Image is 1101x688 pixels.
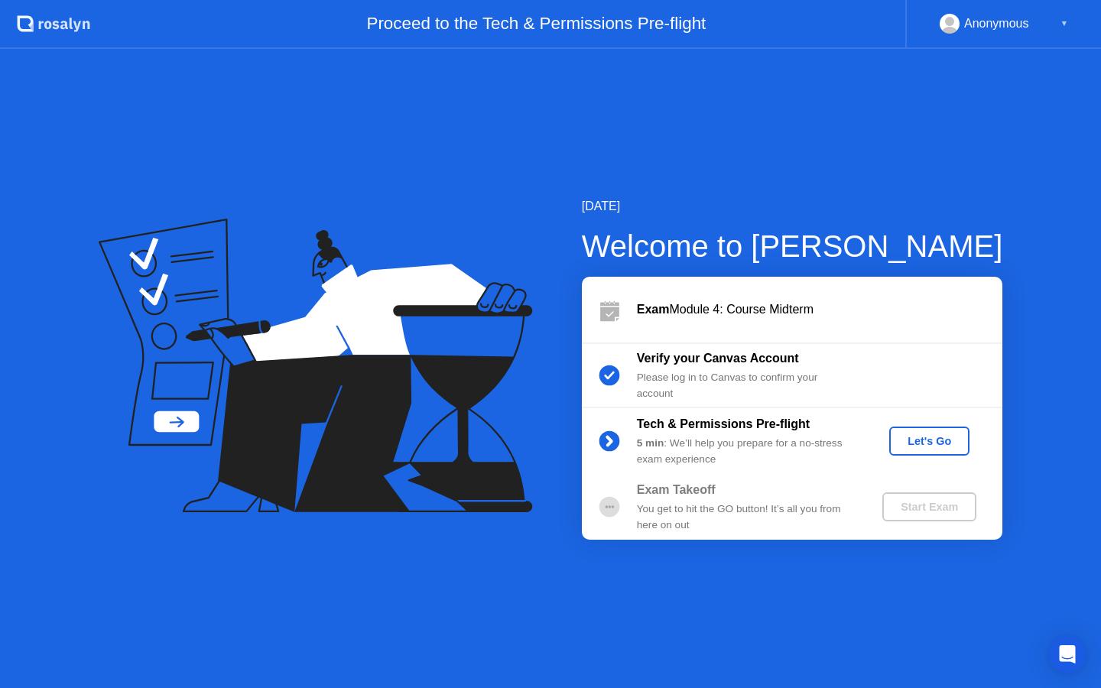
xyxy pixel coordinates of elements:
div: Module 4: Course Midterm [637,300,1002,319]
b: Tech & Permissions Pre-flight [637,417,810,430]
div: You get to hit the GO button! It’s all you from here on out [637,501,857,533]
div: : We’ll help you prepare for a no-stress exam experience [637,436,857,467]
div: Please log in to Canvas to confirm your account [637,370,857,401]
b: Exam [637,303,670,316]
div: [DATE] [582,197,1003,216]
b: Exam Takeoff [637,483,716,496]
button: Start Exam [882,492,976,521]
button: Let's Go [889,427,969,456]
div: Anonymous [964,14,1029,34]
div: Welcome to [PERSON_NAME] [582,223,1003,269]
div: ▼ [1060,14,1068,34]
div: Start Exam [888,501,970,513]
div: Let's Go [895,435,963,447]
b: Verify your Canvas Account [637,352,799,365]
div: Open Intercom Messenger [1049,636,1086,673]
b: 5 min [637,437,664,449]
